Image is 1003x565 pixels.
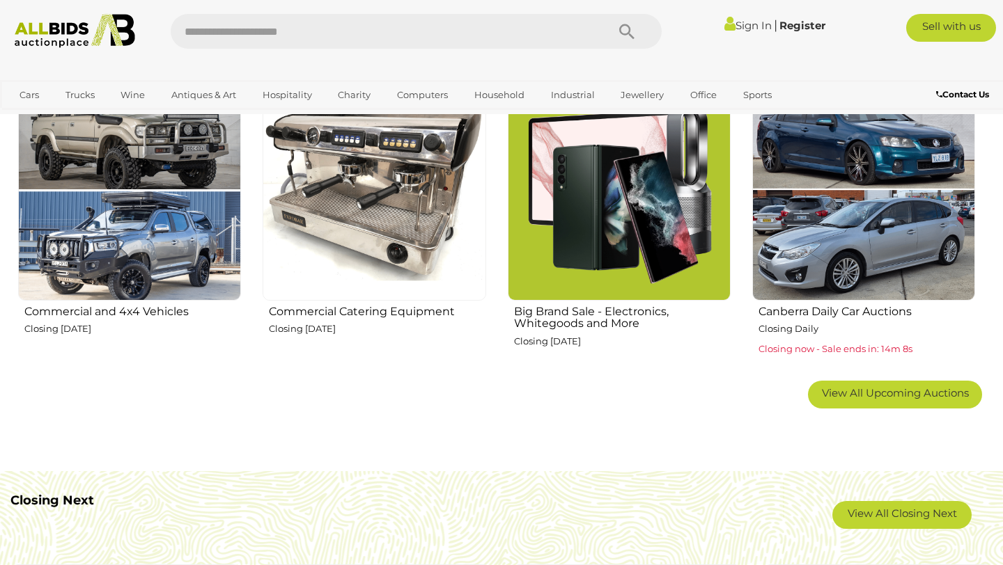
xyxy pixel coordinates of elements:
[10,83,48,106] a: Cars
[329,83,380,106] a: Charity
[56,83,104,106] a: Trucks
[724,19,772,32] a: Sign In
[808,381,982,408] a: View All Upcoming Auctions
[269,302,485,318] h2: Commercial Catering Equipment
[774,17,777,33] span: |
[269,321,485,337] p: Closing [DATE]
[612,83,673,106] a: Jewellery
[24,302,241,318] h2: Commercial and 4x4 Vehicles
[254,83,321,106] a: Hospitality
[936,87,993,102] a: Contact Us
[822,386,969,399] span: View All Upcoming Auctions
[388,83,457,106] a: Computers
[759,343,912,354] span: Closing now - Sale ends in: 14m 8s
[262,77,485,371] a: Commercial Catering Equipment Closing [DATE]
[465,83,534,106] a: Household
[734,83,781,106] a: Sports
[111,83,154,106] a: Wine
[8,14,143,48] img: Allbids.com.au
[542,83,604,106] a: Industrial
[752,78,975,301] img: Canberra Daily Car Auctions
[936,89,989,100] b: Contact Us
[263,78,485,301] img: Commercial Catering Equipment
[759,302,975,318] h2: Canberra Daily Car Auctions
[514,333,731,349] p: Closing [DATE]
[514,302,731,330] h2: Big Brand Sale - Electronics, Whitegoods and More
[17,77,241,371] a: Commercial and 4x4 Vehicles Closing [DATE]
[10,106,127,129] a: [GEOGRAPHIC_DATA]
[681,83,726,106] a: Office
[507,77,731,371] a: Big Brand Sale - Electronics, Whitegoods and More Closing [DATE]
[508,78,731,301] img: Big Brand Sale - Electronics, Whitegoods and More
[752,77,975,371] a: Canberra Daily Car Auctions Closing Daily Closing now - Sale ends in: 14m 8s
[592,14,662,49] button: Search
[832,501,972,529] a: View All Closing Next
[10,493,94,508] b: Closing Next
[18,78,241,301] img: Commercial and 4x4 Vehicles
[759,321,975,337] p: Closing Daily
[779,19,825,32] a: Register
[162,83,245,106] a: Antiques & Art
[906,14,996,42] a: Sell with us
[24,321,241,337] p: Closing [DATE]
